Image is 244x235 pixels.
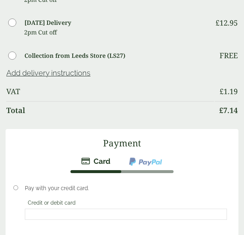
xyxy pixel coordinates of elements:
img: stripe.png [81,157,111,166]
img: ppcp-gateway.png [128,157,163,166]
label: [DATE] Delivery [24,20,71,26]
bdi: 7.14 [219,105,238,115]
bdi: 12.95 [215,18,238,28]
p: Free [220,51,238,60]
a: Add delivery instructions [6,69,90,77]
bdi: 1.19 [220,86,238,96]
span: £ [220,86,224,96]
span: £ [215,18,220,28]
p: 2pm Cut off [24,27,214,38]
label: Credit or debit card [25,200,79,208]
label: Collection from Leeds Store (LS27) [24,53,125,59]
th: Total [6,101,214,119]
span: £ [219,105,223,115]
h3: Payment [6,129,238,149]
iframe: Secure card payment input frame [27,211,225,218]
th: VAT [6,83,214,100]
p: Pay with your credit card. [25,184,227,192]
